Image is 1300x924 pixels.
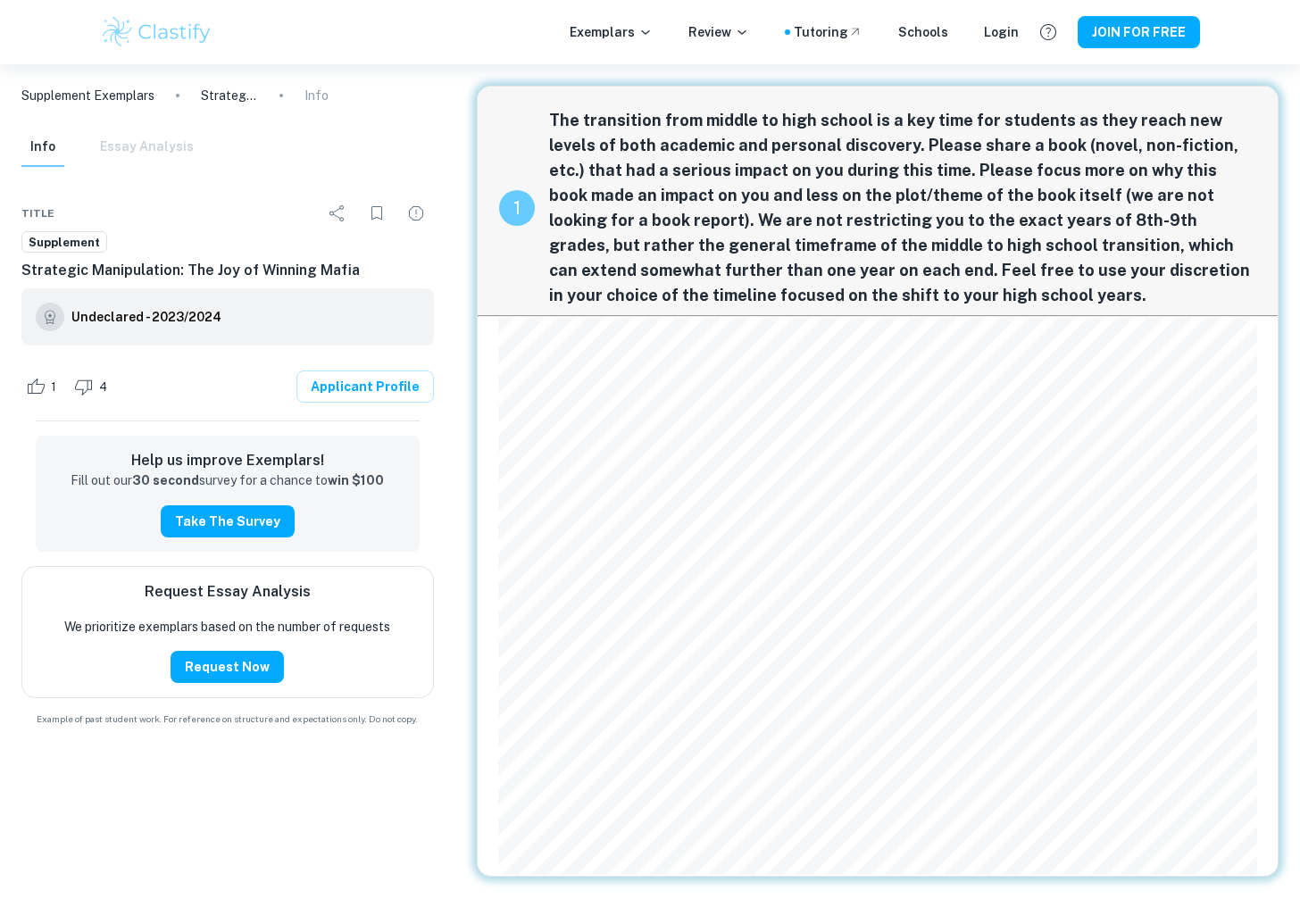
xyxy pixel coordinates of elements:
span: Title [21,205,54,221]
img: Clastify logo [100,14,213,50]
h6: Undeclared - 2023/2024 [71,307,221,327]
strong: 30 second [132,473,199,487]
a: Supplement [21,231,107,254]
span: 4 [89,379,117,396]
button: Take the Survey [161,505,295,537]
h6: Strategic Manipulation: The Joy of Winning Mafia [21,260,434,281]
p: We prioritize exemplars based on the number of requests [64,617,390,637]
p: Strategic Manipulation: The Joy of Winning Mafia [201,86,258,105]
div: Like [21,372,66,401]
a: Supplement Exemplars [21,86,154,105]
span: 1 [41,379,66,396]
h6: Help us improve Exemplars! [50,450,405,471]
strong: win $100 [328,473,384,487]
span: The transition from middle to high school is a key time for students as they reach new levels of ... [549,108,1256,308]
a: Tutoring [794,22,862,42]
div: Share [320,196,355,231]
a: Login [984,22,1019,42]
button: Request Now [171,651,284,683]
a: Schools [898,22,948,42]
a: Undeclared - 2023/2024 [71,303,221,331]
button: Help and Feedback [1033,17,1063,47]
p: Fill out our survey for a chance to [71,471,384,491]
a: Applicant Profile [296,370,434,403]
h6: Request Essay Analysis [145,581,311,603]
p: Info [304,86,329,105]
div: Bookmark [359,196,395,231]
p: Review [688,22,749,42]
p: Exemplars [570,22,653,42]
span: Supplement [22,234,106,252]
div: Report issue [398,196,434,231]
span: Example of past student work. For reference on structure and expectations only. Do not copy. [21,712,434,726]
button: JOIN FOR FREE [1078,16,1200,48]
button: Info [21,128,64,167]
div: Dislike [70,372,117,401]
div: recipe [499,190,535,226]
